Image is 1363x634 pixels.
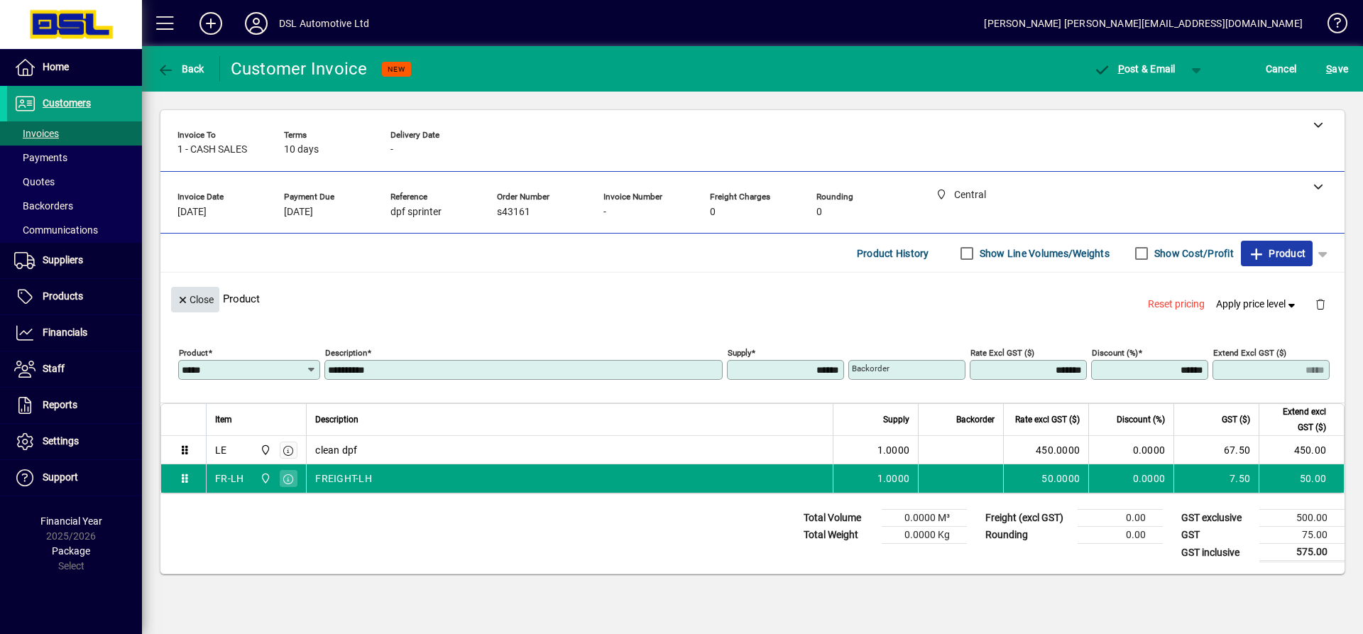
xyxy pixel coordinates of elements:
a: Staff [7,351,142,387]
a: Knowledge Base [1317,3,1345,49]
span: Package [52,545,90,557]
mat-label: Discount (%) [1092,348,1138,358]
div: [PERSON_NAME] [PERSON_NAME][EMAIL_ADDRESS][DOMAIN_NAME] [984,12,1303,35]
div: 450.0000 [1012,443,1080,457]
button: Save [1323,56,1352,82]
span: Discount (%) [1117,412,1165,427]
span: [DATE] [284,207,313,218]
td: 0.00 [1078,527,1163,544]
span: Suppliers [43,254,83,266]
span: dpf sprinter [390,207,442,218]
app-page-header-button: Delete [1303,297,1337,310]
span: Customers [43,97,91,109]
td: 0.0000 M³ [882,510,967,527]
span: S [1326,63,1332,75]
button: Delete [1303,287,1337,321]
span: - [390,144,393,155]
td: 0.0000 [1088,464,1173,493]
span: Home [43,61,69,72]
div: Customer Invoice [231,58,368,80]
button: Product History [851,241,935,266]
span: 1 - CASH SALES [177,144,247,155]
span: Financials [43,327,87,338]
td: 450.00 [1259,436,1344,464]
span: Payments [14,152,67,163]
mat-label: Backorder [852,364,889,373]
span: ost & Email [1093,63,1176,75]
span: 0 [710,207,716,218]
span: 1.0000 [877,443,910,457]
span: Support [43,471,78,483]
button: Reset pricing [1142,292,1210,317]
span: Supply [883,412,909,427]
button: Close [171,287,219,312]
a: Financials [7,315,142,351]
div: LE [215,443,227,457]
td: 500.00 [1259,510,1345,527]
td: Freight (excl GST) [978,510,1078,527]
span: clean dpf [315,443,357,457]
app-page-header-button: Back [142,56,220,82]
td: 75.00 [1259,527,1345,544]
td: GST exclusive [1174,510,1259,527]
td: Rounding [978,527,1078,544]
span: s43161 [497,207,530,218]
span: P [1118,63,1124,75]
td: 7.50 [1173,464,1259,493]
td: GST [1174,527,1259,544]
span: Settings [43,435,79,447]
mat-label: Supply [728,348,751,358]
td: 67.50 [1173,436,1259,464]
button: Apply price level [1210,292,1304,317]
span: Product History [857,242,929,265]
span: Reset pricing [1148,297,1205,312]
span: Products [43,290,83,302]
span: 0 [816,207,822,218]
mat-label: Extend excl GST ($) [1213,348,1286,358]
span: Communications [14,224,98,236]
span: Back [157,63,204,75]
td: GST inclusive [1174,544,1259,562]
span: Reports [43,399,77,410]
span: - [603,207,606,218]
span: Quotes [14,176,55,187]
span: Financial Year [40,515,102,527]
label: Show Line Volumes/Weights [977,246,1110,261]
td: 0.00 [1078,510,1163,527]
span: Extend excl GST ($) [1268,404,1326,435]
button: Profile [234,11,279,36]
app-page-header-button: Close [168,293,223,305]
td: 0.0000 [1088,436,1173,464]
button: Cancel [1262,56,1301,82]
span: Product [1248,242,1305,265]
a: Payments [7,146,142,170]
span: Backorders [14,200,73,212]
span: Central [256,471,273,486]
a: Communications [7,218,142,242]
div: Product [160,273,1345,324]
span: ave [1326,58,1348,80]
div: 50.0000 [1012,471,1080,486]
span: Rate excl GST ($) [1015,412,1080,427]
mat-label: Description [325,348,367,358]
a: Backorders [7,194,142,218]
a: Reports [7,388,142,423]
td: 50.00 [1259,464,1344,493]
span: Central [256,442,273,458]
a: Suppliers [7,243,142,278]
a: Quotes [7,170,142,194]
span: Apply price level [1216,297,1298,312]
button: Add [188,11,234,36]
a: Invoices [7,121,142,146]
td: 575.00 [1259,544,1345,562]
span: Staff [43,363,65,374]
span: Description [315,412,358,427]
span: Cancel [1266,58,1297,80]
span: Backorder [956,412,995,427]
span: 10 days [284,144,319,155]
span: NEW [388,65,405,74]
span: Invoices [14,128,59,139]
td: Total Weight [797,527,882,544]
span: Item [215,412,232,427]
button: Post & Email [1086,56,1183,82]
